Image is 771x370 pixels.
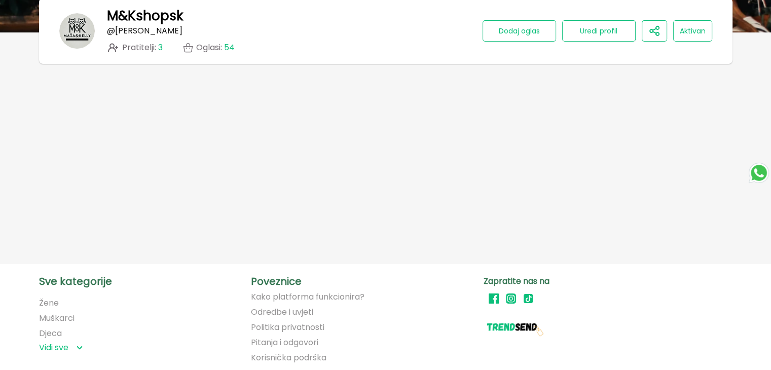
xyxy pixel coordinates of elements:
[107,26,182,35] p: @ [PERSON_NAME]
[39,343,68,353] span: Vidi sve
[39,297,59,309] a: Žene
[251,292,364,302] a: Kako platforma funkcionira?
[39,276,247,286] p: Sve kategorije
[107,8,183,23] h1: M&Kshopsk
[59,13,95,49] img: banner
[224,42,235,53] span: 54
[251,308,313,317] a: Odredbe i uvjeti
[499,26,540,36] span: Dodaj oglas
[39,327,62,339] a: Djeca
[483,20,556,42] button: Dodaj oglas
[158,42,163,53] span: 3
[122,43,163,52] span: Pratitelji :
[251,276,480,286] p: Poveznice
[484,276,712,286] p: Zapratite nas na
[673,20,712,42] button: Aktivan
[196,43,235,52] p: Oglasi :
[562,20,636,42] button: Uredi profil
[39,343,83,353] button: Vidi sve
[251,338,318,347] a: Pitanja i odgovori
[251,353,326,362] a: Korisnička podrška
[251,323,324,332] a: Politika privatnosti
[39,312,75,324] a: Muškarci
[484,311,544,341] img: logo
